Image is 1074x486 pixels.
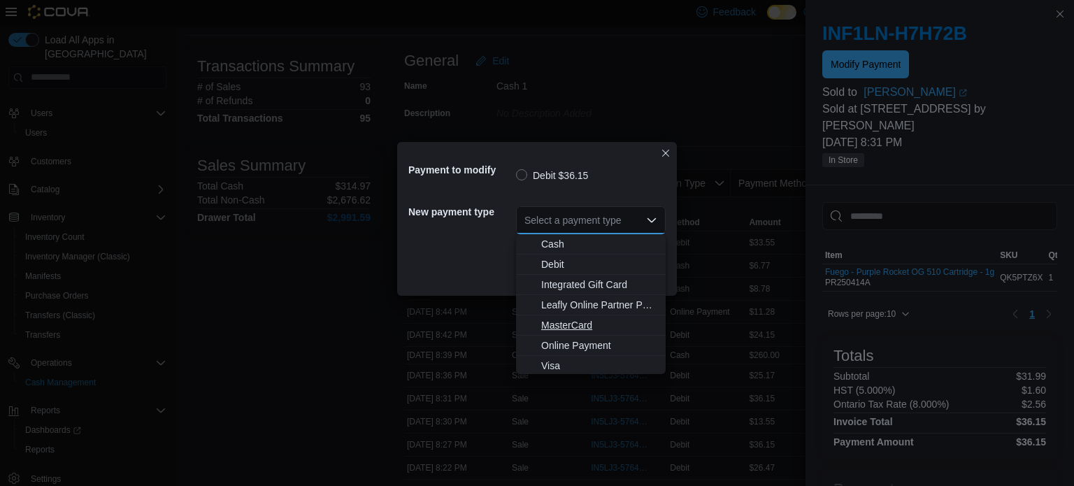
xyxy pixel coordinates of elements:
[524,212,526,229] input: Accessible screen reader label
[408,156,513,184] h5: Payment to modify
[516,234,666,255] button: Cash
[516,295,666,315] button: Leafly Online Partner Payment
[541,278,657,292] span: Integrated Gift Card
[516,315,666,336] button: MasterCard
[516,336,666,356] button: Online Payment
[541,257,657,271] span: Debit
[516,167,588,184] label: Debit $36.15
[541,338,657,352] span: Online Payment
[516,234,666,376] div: Choose from the following options
[541,359,657,373] span: Visa
[541,237,657,251] span: Cash
[516,275,666,295] button: Integrated Gift Card
[516,255,666,275] button: Debit
[516,356,666,376] button: Visa
[541,298,657,312] span: Leafly Online Partner Payment
[657,145,674,162] button: Closes this modal window
[408,198,513,226] h5: New payment type
[541,318,657,332] span: MasterCard
[646,215,657,226] button: Close list of options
